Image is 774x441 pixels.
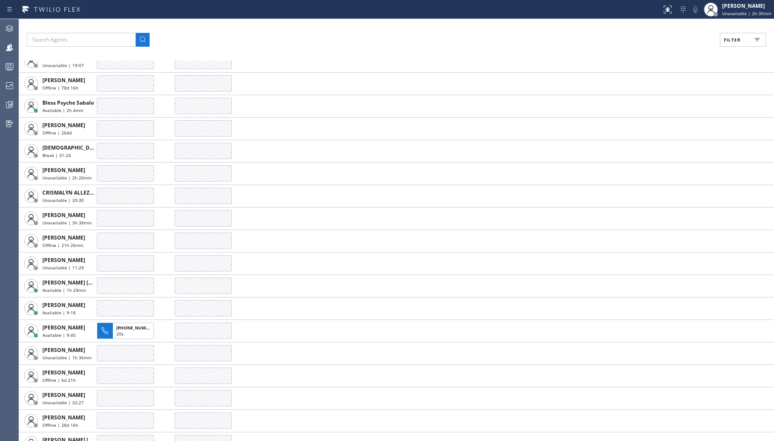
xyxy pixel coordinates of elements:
[42,85,78,91] span: Offline | 78d 16h
[116,325,156,331] span: [PHONE_NUMBER]
[42,62,84,68] span: Unavailable | 19:07
[42,130,72,136] span: Offline | 264d
[42,332,76,338] span: Available | 9:45
[722,2,771,10] div: [PERSON_NAME]
[42,77,85,84] span: [PERSON_NAME]
[42,189,96,196] span: CRISMALYN ALLEZER
[42,166,85,174] span: [PERSON_NAME]
[42,211,85,219] span: [PERSON_NAME]
[42,234,85,241] span: [PERSON_NAME]
[42,399,84,406] span: Unavailable | 32:27
[42,377,76,383] span: Offline | 6d 21h
[42,256,85,264] span: [PERSON_NAME]
[42,144,144,151] span: [DEMOGRAPHIC_DATA][PERSON_NAME]
[42,287,86,293] span: Available | 1h 29min
[42,175,92,181] span: Unavailable | 2h 26min
[27,33,136,47] input: Search Agents
[724,37,741,43] span: Filter
[42,422,78,428] span: Offline | 28d 16h
[42,279,129,286] span: [PERSON_NAME] [PERSON_NAME]
[42,220,92,226] span: Unavailable | 3h 38min
[722,10,771,16] span: Unavailable | 2h 30min
[42,369,85,376] span: [PERSON_NAME]
[720,33,766,47] button: Filter
[42,355,92,361] span: Unavailable | 1h 36min
[42,391,85,399] span: [PERSON_NAME]
[42,301,85,309] span: [PERSON_NAME]
[42,414,85,421] span: [PERSON_NAME]
[42,242,83,248] span: Offline | 21h 26min
[42,265,84,271] span: Unavailable | 11:29
[42,107,83,113] span: Available | 2h 4min
[42,121,85,129] span: [PERSON_NAME]
[97,320,157,342] button: [PHONE_NUMBER]20s
[42,197,84,203] span: Unavailable | 20:30
[42,346,85,354] span: [PERSON_NAME]
[42,324,85,331] span: [PERSON_NAME]
[689,3,701,16] button: Mute
[42,310,76,316] span: Available | 9:18
[116,331,124,337] span: 20s
[42,152,71,158] span: Break | 31:24
[42,99,94,106] span: Bless Psyche Sabalo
